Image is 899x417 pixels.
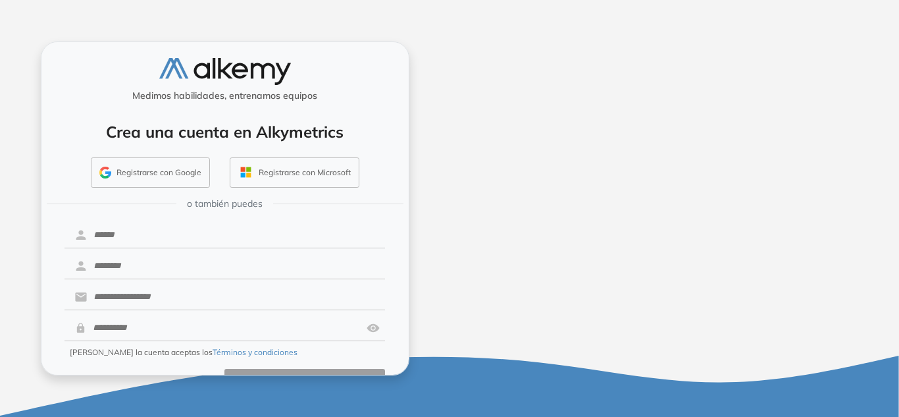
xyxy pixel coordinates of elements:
button: Registrarse con Microsoft [230,157,359,188]
span: o también puedes [187,197,263,211]
img: GMAIL_ICON [99,167,111,179]
img: asd [367,316,380,341]
img: OUTLOOK_ICON [238,165,253,180]
h4: Crea una cuenta en Alkymetrics [59,123,392,142]
button: Términos y condiciones [213,347,297,358]
img: logo-alkemy [159,58,291,85]
button: Crear cuenta [224,369,385,395]
button: Registrarse con Google [91,157,210,188]
span: [PERSON_NAME] la cuenta aceptas los [70,347,297,358]
button: Ya tengo cuenta [64,369,225,395]
h5: Medimos habilidades, entrenamos equipos [47,90,403,101]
